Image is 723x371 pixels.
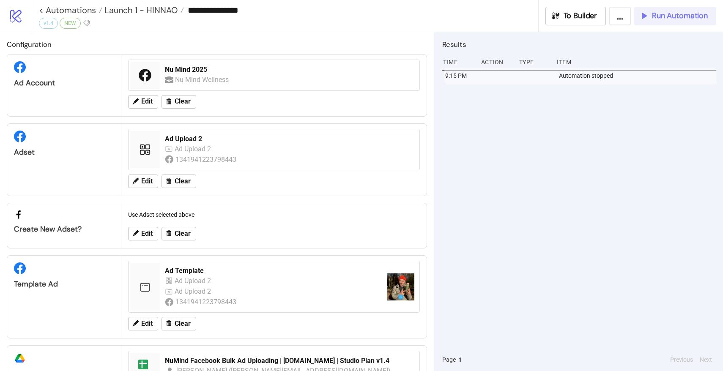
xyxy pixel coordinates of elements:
[175,297,238,307] div: 1341941223798443
[165,134,414,144] div: Ad Upload 2
[162,317,196,330] button: Clear
[456,355,464,364] button: 1
[165,266,381,276] div: Ad Template
[697,355,715,364] button: Next
[442,39,716,50] h2: Results
[141,98,153,105] span: Edit
[128,95,158,109] button: Edit
[175,276,213,286] div: Ad Upload 2
[165,65,414,74] div: Nu Mind 2025
[442,54,474,70] div: Time
[442,355,456,364] span: Page
[39,18,58,29] div: v1.4
[175,74,230,85] div: Nu Mind Wellness
[480,54,512,70] div: Action
[175,230,191,237] span: Clear
[165,356,414,366] div: NuMind Facebook Bulk Ad Uploading | [DOMAIN_NAME] | Studio Plan v1.4
[175,177,191,185] span: Clear
[141,230,153,237] span: Edit
[60,18,81,29] div: NEW
[518,54,550,70] div: Type
[128,175,158,188] button: Edit
[14,224,114,234] div: Create new adset?
[545,7,606,25] button: To Builder
[387,273,414,300] img: https://scontent-fra3-2.xx.fbcdn.net/v/t15.5256-10/482855659_2691733991159344_6906729279865812019...
[556,54,716,70] div: Item
[652,11,708,21] span: Run Automation
[141,177,153,185] span: Edit
[634,7,716,25] button: Run Automation
[175,286,213,297] div: Ad Upload 2
[102,6,184,14] a: Launch 1 - HINNAO
[668,355,696,364] button: Previous
[162,175,196,188] button: Clear
[14,147,114,157] div: Adset
[175,144,213,154] div: Ad Upload 2
[128,227,158,240] button: Edit
[175,154,238,165] div: 1341941223798443
[7,39,427,50] h2: Configuration
[125,207,423,223] div: Use Adset selected above
[175,98,191,105] span: Clear
[128,317,158,330] button: Edit
[14,78,114,88] div: Ad Account
[162,95,196,109] button: Clear
[444,68,477,84] div: 9:15 PM
[162,227,196,240] button: Clear
[558,68,718,84] div: Automation stopped
[609,7,631,25] button: ...
[102,5,178,16] span: Launch 1 - HINNAO
[564,11,597,21] span: To Builder
[141,320,153,327] span: Edit
[14,279,114,289] div: Template Ad
[175,320,191,327] span: Clear
[39,6,102,14] a: < Automations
